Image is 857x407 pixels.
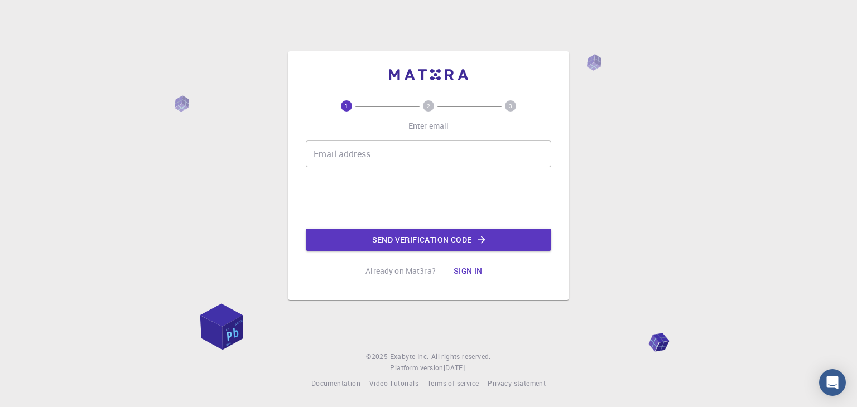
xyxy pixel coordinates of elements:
[408,120,449,132] p: Enter email
[311,378,360,389] a: Documentation
[369,378,418,389] a: Video Tutorials
[427,378,479,389] a: Terms of service
[306,229,551,251] button: Send verification code
[390,362,443,374] span: Platform version
[445,260,492,282] button: Sign in
[444,362,467,374] a: [DATE].
[444,363,467,372] span: [DATE] .
[427,379,479,387] span: Terms of service
[509,102,512,110] text: 3
[431,351,491,362] span: All rights reserved.
[427,102,430,110] text: 2
[488,378,546,389] a: Privacy statement
[344,176,513,220] iframe: reCAPTCHA
[369,379,418,387] span: Video Tutorials
[365,265,436,277] p: Already on Mat3ra?
[390,351,429,362] a: Exabyte Inc.
[345,102,348,110] text: 1
[311,379,360,387] span: Documentation
[390,352,429,361] span: Exabyte Inc.
[488,379,546,387] span: Privacy statement
[819,369,846,396] div: Open Intercom Messenger
[366,351,389,362] span: © 2025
